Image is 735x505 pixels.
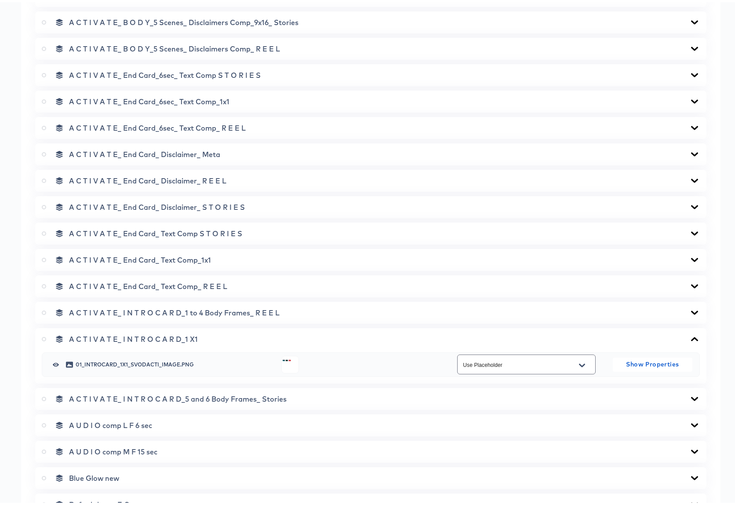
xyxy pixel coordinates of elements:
span: A C T I V A T E_ I N T R O C A R D_5 and 6 Body Frames_ Stories [69,392,287,401]
span: A C T I V A T E_ B O D Y_5 Scenes_ Disclaimers Comp_ R E E L [69,42,280,51]
span: A C T I V A T E_ End Card_ Text Comp_1x1 [69,253,211,262]
span: 01_introcard_1x1_svodacti_image.png [76,360,275,365]
span: A C T I V A T E_ End Card_ Text Comp S T O R I E S [69,227,242,236]
span: A U D I O comp L F 6 sec [69,419,152,428]
span: Blue Glow new [69,472,119,480]
button: Open [575,356,589,370]
span: A C T I V A T E_ B O D Y_5 Scenes_ Disclaimers Comp_9x16_ Stories [69,16,298,25]
span: A C T I V A T E_ I N T R O C A R D_1 X1 [69,333,198,341]
span: A C T I V A T E_ End Card_ Disclaimer_ R E E L [69,174,226,183]
span: A C T I V A T E_ End Card_6sec_ Text Comp_1x1 [69,95,229,104]
span: Show Properties [616,357,689,368]
button: Show Properties [613,355,692,370]
span: A C T I V A T E_ End Card_ Disclaimer_ Meta [69,148,220,157]
span: A C T I V A T E_ End Card_ Disclaimer_ S T O R I E S [69,201,245,209]
span: A U D I O comp M F 15 sec [69,445,157,454]
span: A C T I V A T E_ End Card_6sec_ Text Comp_ R E E L [69,121,246,130]
span: A C T I V A T E_ End Card_6sec_ Text Comp S T O R I E S [69,69,261,77]
span: A C T I V A T E_ I N T R O C A R D_1 to 4 Body Frames_ R E E L [69,306,280,315]
span: A C T I V A T E_ End Card_ Text Comp_ R E E L [69,280,227,289]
